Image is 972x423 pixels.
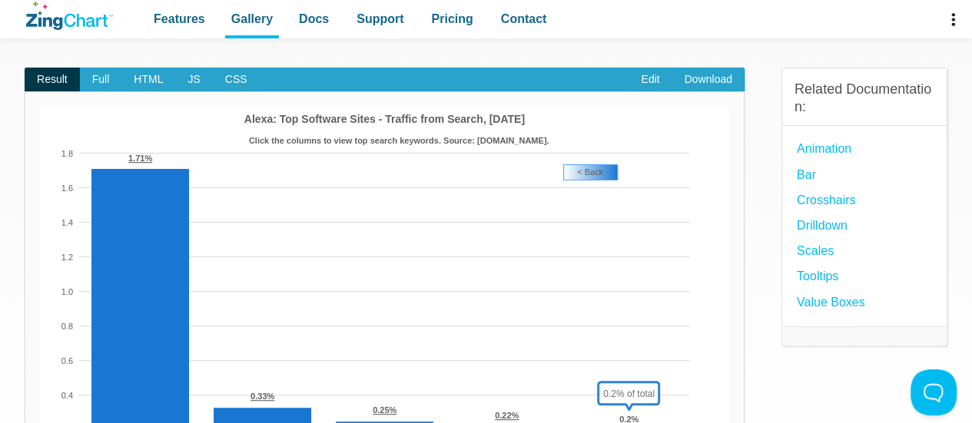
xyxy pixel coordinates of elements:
[231,8,273,29] span: Gallery
[299,8,329,29] span: Docs
[797,190,855,210] a: Crosshairs
[797,164,816,185] a: Bar
[501,8,547,29] span: Contact
[175,68,212,92] span: JS
[629,68,672,92] a: Edit
[431,8,473,29] span: Pricing
[795,81,934,117] h3: Related Documentation:
[797,266,838,286] a: Tooltips
[357,8,403,29] span: Support
[80,68,122,92] span: Full
[672,68,745,92] a: Download
[25,68,80,92] span: Result
[154,8,205,29] span: Features
[911,369,957,415] iframe: Toggle Customer Support
[797,138,851,159] a: Animation
[797,292,865,312] a: Value Boxes
[797,215,848,236] a: Drilldown
[26,2,113,30] a: ZingChart Logo. Click to return to the homepage
[797,240,834,261] a: Scales
[213,68,260,92] span: CSS
[121,68,175,92] span: HTML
